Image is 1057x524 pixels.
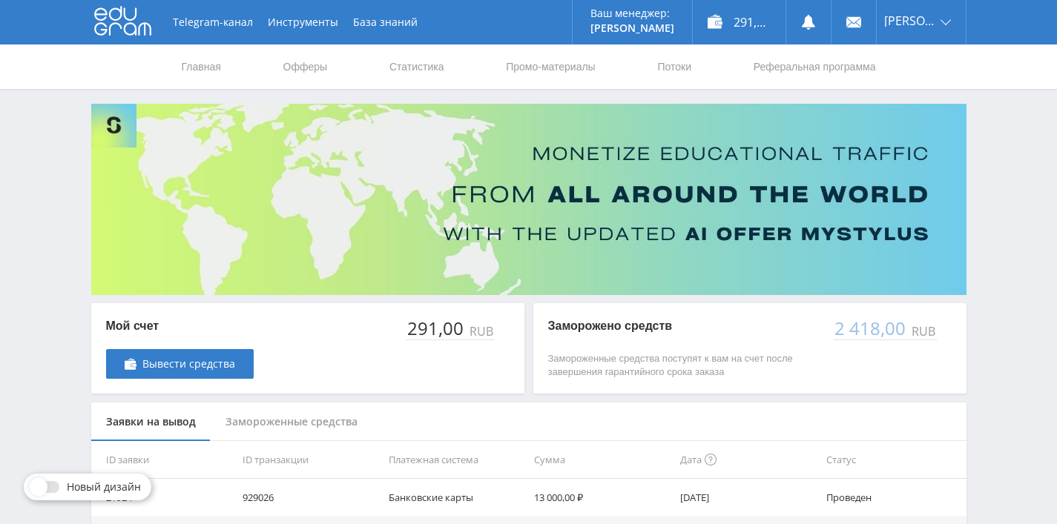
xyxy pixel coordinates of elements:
td: 929026 [237,479,383,516]
div: RUB [909,325,937,338]
a: Реферальная программа [752,44,877,89]
div: Замороженные средства [211,402,372,442]
div: Заявки на вывод [91,402,211,442]
span: Вывести средства [142,358,235,370]
a: Промо-материалы [504,44,596,89]
div: RUB [467,325,495,338]
th: Платежная система [383,441,529,479]
th: Дата [674,441,820,479]
img: Banner [91,104,967,295]
p: Мой счет [106,318,254,334]
th: Сумма [528,441,674,479]
td: Банковские карты [383,479,529,516]
a: Офферы [282,44,329,89]
td: Проведен [820,479,967,516]
div: 2 418,00 [833,318,909,339]
td: 13 000,00 ₽ [528,479,674,516]
td: [DATE] [674,479,820,516]
p: Ваш менеджер: [590,7,674,19]
span: [PERSON_NAME] [884,15,936,27]
th: ID транзакции [237,441,383,479]
th: ID заявки [91,441,237,479]
a: Потоки [656,44,693,89]
a: Статистика [388,44,446,89]
div: 291,00 [406,318,467,339]
p: Заморожено средств [548,318,818,334]
a: Главная [180,44,223,89]
th: Статус [820,441,967,479]
span: Новый дизайн [67,481,141,493]
p: Замороженные средства поступят к вам на счет после завершения гарантийного срока заказа [548,352,818,379]
p: [PERSON_NAME] [590,22,674,34]
td: 21924 [91,479,237,516]
a: Вывести средства [106,349,254,379]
